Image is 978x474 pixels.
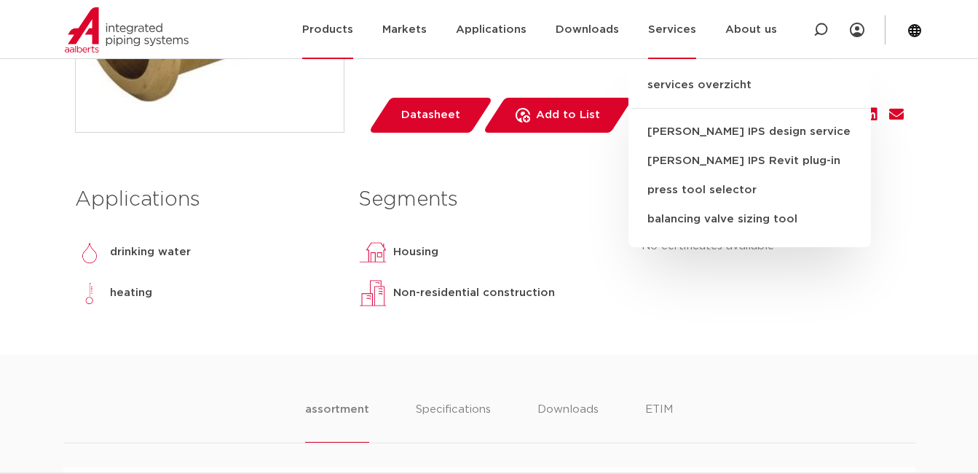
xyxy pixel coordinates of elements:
a: Datasheet [368,98,493,133]
li: ETIM [645,401,673,443]
img: utiliteitsbouw [358,279,387,308]
span: Add to List [536,104,600,127]
a: [PERSON_NAME] IPS design service [628,117,871,147]
p: Housing [393,244,438,261]
span: Datasheet [401,104,460,127]
p: drinking water [110,244,191,261]
a: [PERSON_NAME] IPS Revit plug-in [628,147,871,176]
p: Non-residential construction [393,284,555,302]
h3: Segments [358,185,620,214]
img: drinkwater [75,238,104,267]
h3: Applications [75,185,336,214]
li: Specifications [416,401,491,443]
li: Downloads [537,401,599,443]
a: services overzicht [628,77,871,109]
a: press tool selector [628,176,871,205]
li: assortment [305,401,368,443]
img: verwarming [75,279,104,308]
p: heating [110,284,152,302]
a: balancing valve sizing tool [628,205,871,234]
img: woningbouw [358,238,387,267]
